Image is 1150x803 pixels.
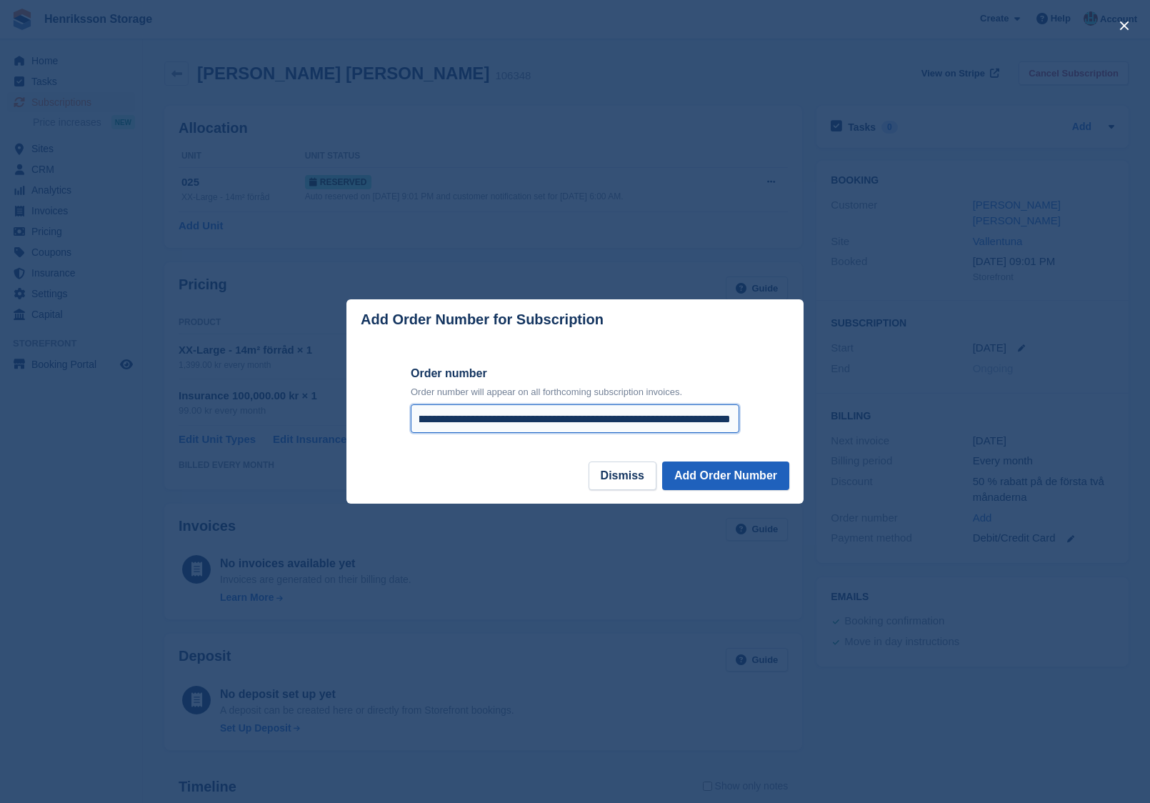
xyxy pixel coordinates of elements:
[662,462,789,490] button: Add Order Number
[361,311,604,328] p: Add Order Number for Subscription
[411,365,739,382] label: Order number
[411,385,739,399] p: Order number will appear on all forthcoming subscription invoices.
[1113,14,1136,37] button: close
[589,462,656,490] button: Dismiss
